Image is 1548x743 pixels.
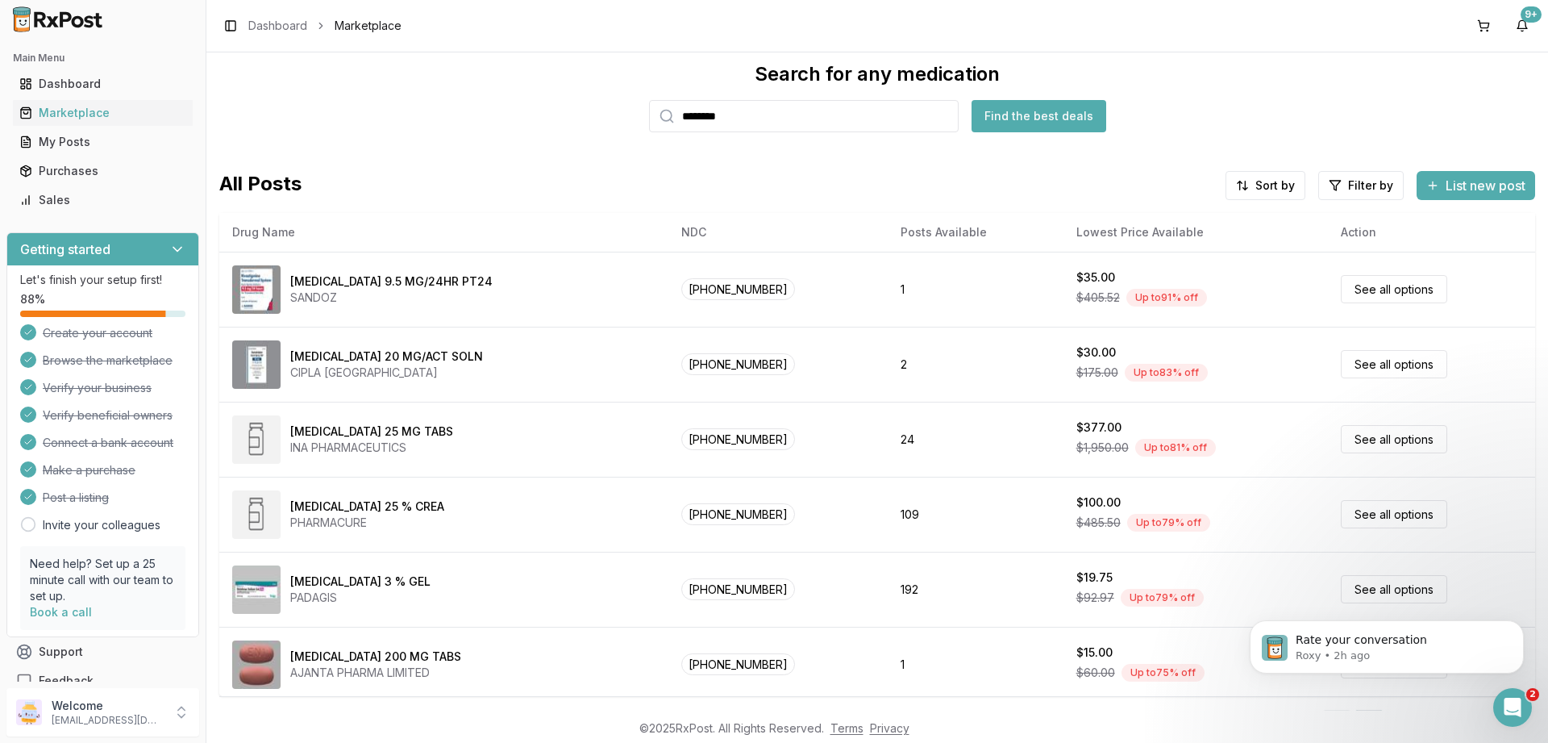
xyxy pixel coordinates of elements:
span: List new post [1446,176,1525,195]
div: Up to 79 % off [1121,589,1204,607]
div: [MEDICAL_DATA] 20 MG/ACT SOLN [290,349,483,365]
div: [MEDICAL_DATA] 25 MG TABS [290,424,453,440]
span: [PHONE_NUMBER] [681,353,795,375]
nav: breadcrumb [248,18,402,34]
span: [PHONE_NUMBER] [681,428,795,450]
a: Dashboard [13,69,193,98]
td: 2 [888,327,1063,402]
th: Drug Name [219,213,668,252]
th: NDC [668,213,887,252]
span: Verify your business [43,380,152,396]
span: $405.52 [1076,290,1120,306]
td: 1 [888,627,1063,702]
div: [MEDICAL_DATA] 200 MG TABS [290,649,461,665]
a: Privacy [870,721,909,735]
img: Methyl Salicylate 25 % CREA [232,490,281,539]
div: [MEDICAL_DATA] 9.5 MG/24HR PT24 [290,273,493,290]
a: Marketplace [13,98,193,127]
a: See all options [1341,425,1447,453]
td: 192 [888,552,1063,627]
a: Dashboard [248,18,307,34]
span: Sort by [1255,177,1295,194]
div: [MEDICAL_DATA] 25 % CREA [290,499,444,515]
div: Purchases [19,163,186,179]
button: Dashboard [6,71,199,97]
span: Browse the marketplace [43,353,173,369]
div: My Posts [19,134,186,150]
span: $175.00 [1076,365,1118,381]
button: Find the best deals [972,100,1106,132]
span: 2 [1526,688,1539,701]
div: CIPLA [GEOGRAPHIC_DATA] [290,365,483,381]
a: 1 [1354,710,1384,739]
div: Dashboard [19,76,186,92]
div: $100.00 [1076,495,1121,511]
button: List new post [1417,171,1535,200]
a: See all options [1341,275,1447,303]
span: Create your account [43,325,152,341]
div: [MEDICAL_DATA] 3 % GEL [290,574,431,590]
span: All Posts [219,171,302,200]
a: List new post [1417,179,1535,195]
div: $30.00 [1076,344,1116,361]
span: Filter by [1348,177,1393,194]
img: Rivastigmine 9.5 MG/24HR PT24 [232,265,281,314]
div: Sales [19,192,186,208]
img: Diclofenac Potassium 25 MG TABS [232,415,281,464]
div: PADAGIS [290,590,431,606]
span: [PHONE_NUMBER] [681,578,795,600]
span: Connect a bank account [43,435,173,451]
span: $1,950.00 [1076,440,1129,456]
span: Feedback [39,673,94,689]
span: Post a listing [43,490,109,506]
div: AJANTA PHARMA LIMITED [290,665,461,681]
p: Welcome [52,698,164,714]
img: RxPost Logo [6,6,110,32]
a: My Posts [13,127,193,157]
div: INA PHARMACEUTICS [290,440,453,456]
p: Let's finish your setup first! [20,272,185,288]
img: Entacapone 200 MG TABS [232,641,281,689]
iframe: Intercom notifications message [1225,586,1548,699]
td: 24 [888,402,1063,477]
div: Up to 75 % off [1121,664,1205,682]
div: 9+ [1521,6,1542,23]
a: Purchases [13,157,193,186]
div: $35.00 [1076,269,1115,286]
span: 88 % [20,291,45,307]
a: 12 [1451,710,1480,739]
span: [PHONE_NUMBER] [681,503,795,525]
span: [PHONE_NUMBER] [681,278,795,300]
button: Feedback [6,666,199,695]
a: Terms [830,721,863,735]
div: Up to 83 % off [1125,364,1208,382]
img: User avatar [16,699,42,725]
div: SANDOZ [290,290,493,306]
div: $15.00 [1076,645,1113,661]
span: [PHONE_NUMBER] [681,653,795,675]
button: Sales [6,187,199,213]
div: Search for any medication [755,61,1000,87]
th: Posts Available [888,213,1063,252]
a: Invite your colleagues [43,517,160,533]
span: $485.50 [1076,515,1121,531]
button: Support [6,637,199,666]
div: Up to 79 % off [1127,514,1210,532]
a: See all options [1341,575,1447,603]
th: Lowest Price Available [1063,213,1328,252]
p: Need help? Set up a 25 minute call with our team to set up. [30,556,176,604]
a: 2 [1387,710,1416,739]
button: Marketplace [6,100,199,126]
span: Make a purchase [43,462,135,478]
nav: pagination [1322,710,1516,739]
div: Up to 91 % off [1126,289,1207,307]
div: $377.00 [1076,420,1121,436]
div: Up to 81 % off [1135,439,1216,457]
button: My Posts [6,129,199,155]
span: $60.00 [1076,665,1115,681]
span: Verify beneficial owners [43,407,173,424]
iframe: Intercom live chat [1493,688,1532,727]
